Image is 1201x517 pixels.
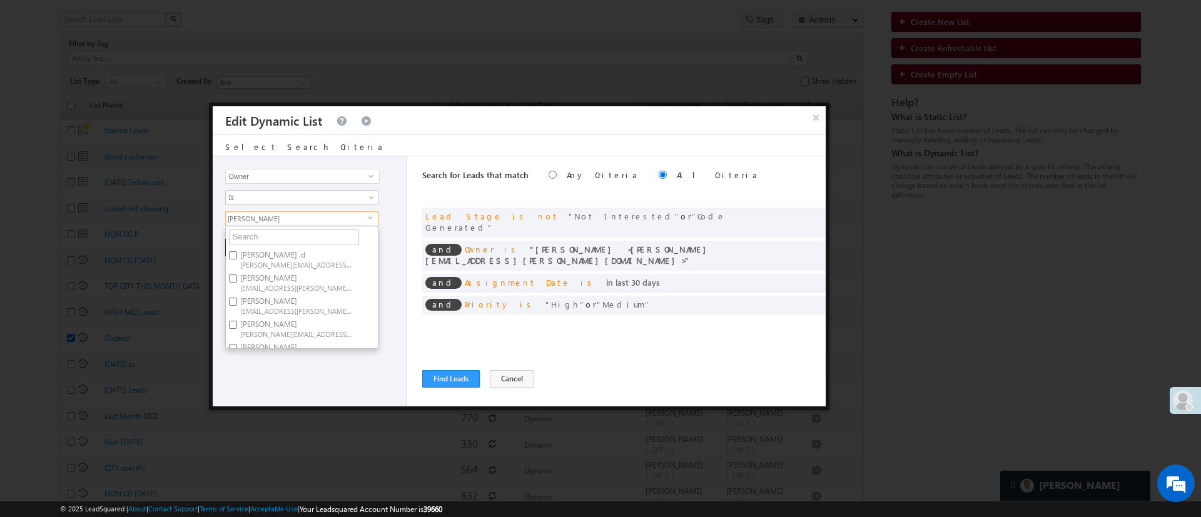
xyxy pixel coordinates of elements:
[21,66,53,82] img: d_60004797649_company_0_60004797649
[226,212,368,226] span: [PERSON_NAME]
[225,106,322,134] h3: Edit Dynamic List
[240,329,353,338] span: [PERSON_NAME][EMAIL_ADDRESS][DOMAIN_NAME]
[425,211,726,233] span: or
[226,340,365,363] label: [PERSON_NAME]
[240,283,353,292] span: [EMAIL_ADDRESS][PERSON_NAME][DOMAIN_NAME]
[465,277,570,288] span: Assignment Date
[597,299,651,309] span: Medium
[677,169,759,180] label: All Criteria
[422,169,529,180] span: Search for Leads that match
[425,211,502,221] span: Lead Stage
[65,66,210,82] div: Chat with us now
[200,504,248,513] a: Terms of Service
[425,211,726,233] span: Code Generated
[240,259,353,269] span: [PERSON_NAME][EMAIL_ADDRESS][DOMAIN_NAME]
[229,251,237,259] input: [PERSON_NAME] .d[PERSON_NAME][EMAIL_ADDRESS][DOMAIN_NAME]
[545,299,585,309] span: High
[148,504,198,513] a: Contact Support
[240,306,353,315] span: [EMAIL_ADDRESS][PERSON_NAME][DOMAIN_NAME]
[225,169,379,184] input: Type to Search
[205,6,235,36] div: Minimize live chat window
[226,192,362,203] span: Is
[226,248,365,271] label: [PERSON_NAME] .d
[422,370,480,388] button: Find Leads
[362,170,377,183] a: Show All Items
[425,277,462,289] span: and
[425,299,462,311] span: and
[423,504,442,514] span: 39660
[806,106,826,128] button: ×
[368,215,378,221] span: select
[170,385,227,402] em: Start Chat
[504,244,520,254] span: is
[128,504,146,513] a: About
[229,274,237,283] input: [PERSON_NAME][EMAIL_ADDRESS][PERSON_NAME][DOMAIN_NAME]
[226,294,365,317] label: [PERSON_NAME]
[225,211,378,226] div: NIRAj SURYAWANSHI
[250,504,298,513] a: Acceptable Use
[300,504,442,514] span: Your Leadsquared Account Number is
[425,244,712,266] span: [PERSON_NAME] <[PERSON_NAME][EMAIL_ADDRESS][PERSON_NAME][DOMAIN_NAME]>
[512,211,559,221] span: is not
[425,244,462,256] span: and
[465,299,651,309] span: or
[580,277,596,288] span: is
[226,317,365,340] label: [PERSON_NAME]
[569,211,681,221] span: Not Interested
[225,141,384,152] span: Select Search Criteria
[60,503,442,515] span: © 2025 LeadSquared | | | | |
[229,344,237,352] input: [PERSON_NAME][PERSON_NAME][EMAIL_ADDRESS][DOMAIN_NAME]
[229,229,359,244] input: Search
[567,169,639,180] label: Any Criteria
[465,244,494,254] span: Owner
[606,277,660,288] span: in last 30 days
[520,299,535,309] span: is
[490,370,534,388] button: Cancel
[225,190,378,205] a: Is
[16,116,228,374] textarea: Type your message and hit 'Enter'
[229,298,237,306] input: [PERSON_NAME][EMAIL_ADDRESS][PERSON_NAME][DOMAIN_NAME]
[465,299,510,309] span: Priority
[229,321,237,329] input: [PERSON_NAME][PERSON_NAME][EMAIL_ADDRESS][DOMAIN_NAME]
[226,271,365,294] label: [PERSON_NAME]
